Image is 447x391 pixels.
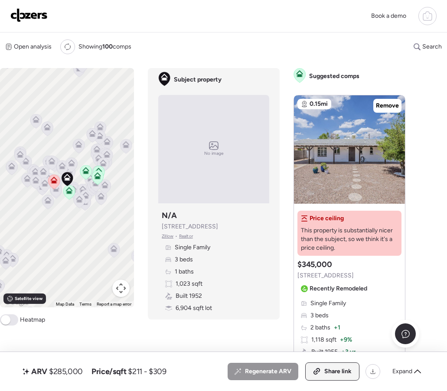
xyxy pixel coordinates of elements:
[2,296,31,307] img: Google
[297,259,332,270] h3: $345,000
[176,280,202,288] span: 1,023 sqft
[392,367,412,376] span: Expand
[376,101,399,110] span: Remove
[112,280,130,297] button: Map camera controls
[56,301,74,307] button: Map Data
[78,42,131,51] span: Showing comps
[310,311,329,320] span: 3 beds
[14,42,52,51] span: Open analysis
[309,72,359,81] span: Suggested comps
[20,316,45,324] span: Heatmap
[310,299,346,308] span: Single Family
[97,302,131,306] a: Report a map error
[49,366,83,377] span: $285,000
[176,292,202,300] span: Built 1952
[371,12,406,20] span: Book a demo
[311,336,336,344] span: 1,118 sqft
[79,302,91,306] a: Terms
[245,367,291,376] span: Regenerate ARV
[175,255,193,264] span: 3 beds
[310,284,367,293] span: Recently Remodeled
[175,267,194,276] span: 1 baths
[204,150,223,157] span: No image
[10,8,48,22] img: Logo
[310,214,344,223] span: Price ceiling
[174,75,222,84] span: Subject property
[341,348,356,356] span: + 3 yr
[179,233,193,240] span: Realtor
[91,366,126,377] span: Price/sqft
[162,210,176,221] h3: N/A
[2,296,31,307] a: Open this area in Google Maps (opens a new window)
[324,367,352,376] span: Share link
[422,42,442,51] span: Search
[175,243,210,252] span: Single Family
[162,233,173,240] span: Zillow
[15,295,42,302] span: Satellite view
[175,233,177,240] span: •
[128,366,166,377] span: $211 - $309
[176,304,212,313] span: 6,904 sqft lot
[334,323,340,332] span: + 1
[340,336,352,344] span: + 9%
[310,323,330,332] span: 2 baths
[301,226,398,252] span: This property is substantially nicer than the subject, so we think it's a price ceiling.
[297,271,354,280] span: [STREET_ADDRESS]
[310,100,328,108] span: 0.15mi
[31,366,47,377] span: ARV
[162,222,218,231] span: [STREET_ADDRESS]
[311,348,338,356] span: Built 1955
[102,43,113,50] span: 100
